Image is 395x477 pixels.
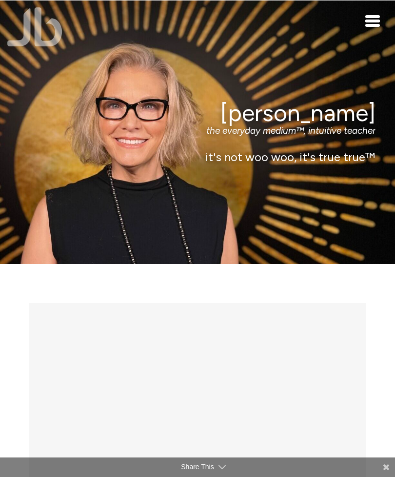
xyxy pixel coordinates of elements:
[20,125,375,137] p: the everyday medium™, intuitive teacher
[20,150,375,165] p: it's not woo woo, it's true true™
[366,15,380,26] button: Toggle navigation
[7,7,62,46] img: Jamie Butler. The Everyday Medium
[20,100,375,125] h1: [PERSON_NAME]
